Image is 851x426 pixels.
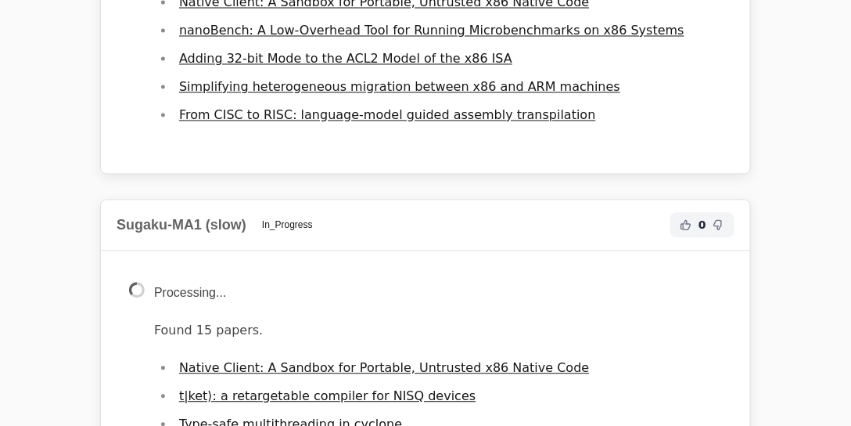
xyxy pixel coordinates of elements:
[179,23,684,38] a: nanoBench: A Low-Overhead Tool for Running Microbenchmarks on x86 Systems
[677,216,695,235] button: Helpful
[179,80,620,95] a: Simplifying heterogeneous migration between x86 and ARM machines
[179,108,596,123] a: From CISC to RISC: language-model guided assembly transpilation
[709,216,728,235] button: Not Helpful
[179,52,512,67] a: Adding 32-bit Mode to the ACL2 Model of the x86 ISA
[179,389,476,404] a: t|ket⟩: a retargetable compiler for NISQ devices
[179,361,590,376] a: Native Client: A Sandbox for Portable, Untrusted x86 Native Code
[117,215,246,236] h2: Sugaku-MA1 (slow)
[154,320,722,342] p: Found 15 papers.
[253,216,322,235] span: In_Progress
[698,218,706,233] span: 0
[154,287,226,300] span: Processing...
